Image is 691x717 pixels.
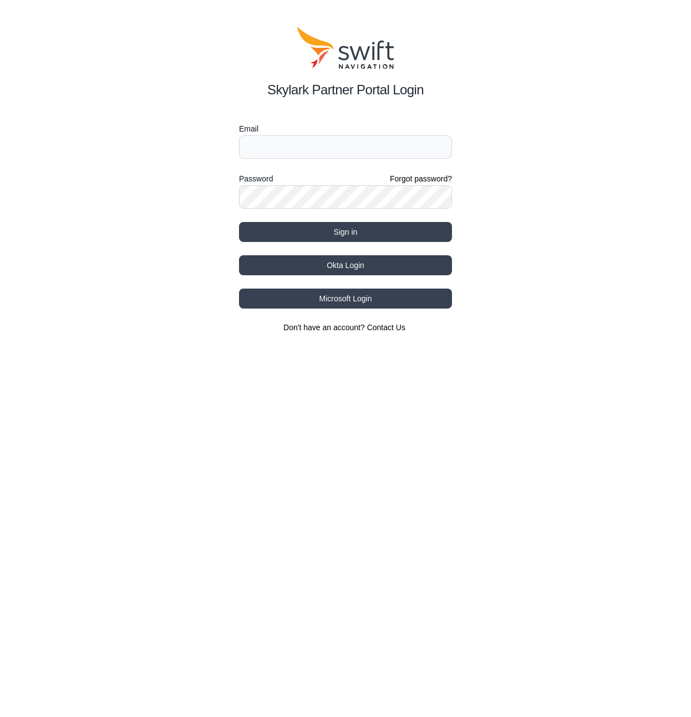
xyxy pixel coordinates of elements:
[239,80,452,100] h2: Skylark Partner Portal Login
[390,173,452,184] a: Forgot password?
[239,255,452,275] button: Okta Login
[239,122,452,135] label: Email
[367,323,405,332] a: Contact Us
[239,322,452,333] section: Don't have an account?
[239,172,273,185] label: Password
[239,289,452,309] button: Microsoft Login
[239,222,452,242] button: Sign in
